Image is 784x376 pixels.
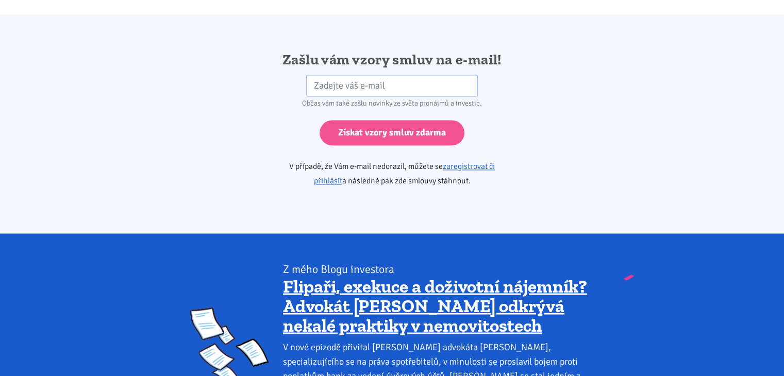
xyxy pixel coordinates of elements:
a: Flipaři, exekuce a doživotní nájemník? Advokát [PERSON_NAME] odkrývá nekalé praktiky v nemovitostech [283,275,587,336]
h2: Zašlu vám vzory smluv na e-mail! [260,50,524,69]
input: Zadejte váš e-mail [306,75,478,97]
input: Získat vzory smluv zdarma [320,120,464,145]
p: V případě, že Vám e-mail nedorazil, můžete se a následně pak zde smlouvy stáhnout. [260,159,524,188]
div: Z mého Blogu investora [283,262,594,276]
div: Občas vám také zašlu novinky ze světa pronájmů a investic. [260,96,524,111]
